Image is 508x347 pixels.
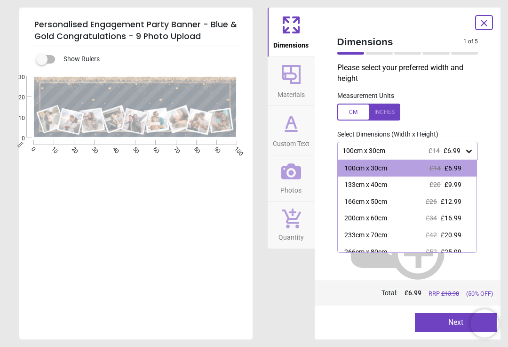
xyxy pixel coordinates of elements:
[426,248,437,256] span: £52
[444,164,461,172] span: £6.99
[268,202,315,249] button: Quantity
[341,147,465,155] div: 100cm x 30cm
[426,214,437,222] span: £34
[470,309,499,338] iframe: Brevo live chat
[268,106,315,155] button: Custom Text
[415,313,497,332] button: Next
[273,135,310,149] span: Custom Text
[426,198,437,205] span: £26
[344,214,387,223] div: 200cm x 60cm
[337,35,464,48] span: Dimensions
[268,57,315,106] button: Materials
[7,94,25,102] span: 20
[7,135,25,143] span: 0
[42,54,253,65] div: Show Rulers
[268,155,315,202] button: Photos
[463,38,478,46] span: 1 of 5
[444,147,460,154] span: £6.99
[268,8,315,56] button: Dimensions
[429,181,441,188] span: £20
[344,231,387,240] div: 233cm x 70cm
[429,164,441,172] span: £14
[336,289,493,298] div: Total:
[441,231,461,239] span: £20.99
[405,289,421,298] span: £
[441,248,461,256] span: £25.99
[7,73,25,81] span: 30
[426,231,437,239] span: £42
[278,86,305,100] span: Materials
[278,228,304,242] span: Quantity
[337,91,394,101] label: Measurement Units
[441,290,459,297] span: £ 13.98
[7,114,25,122] span: 10
[444,181,461,188] span: £9.99
[344,248,387,257] div: 266cm x 80cm
[441,198,461,205] span: £12.99
[344,164,387,173] div: 100cm x 30cm
[441,214,461,222] span: £16.99
[34,15,238,46] h5: Personalised Engagement Party Banner - Blue & Gold Congratulations - 9 Photo Upload
[344,180,387,190] div: 133cm x 40cm
[337,63,486,84] p: Please select your preferred width and height
[280,181,302,195] span: Photos
[16,140,24,149] span: cm
[466,290,493,298] span: (50% OFF)
[330,130,438,139] label: Select Dimensions (Width x Height)
[408,289,421,297] span: 6.99
[344,197,387,207] div: 166cm x 50cm
[429,147,440,154] span: £14
[429,290,459,298] span: RRP
[273,36,309,50] span: Dimensions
